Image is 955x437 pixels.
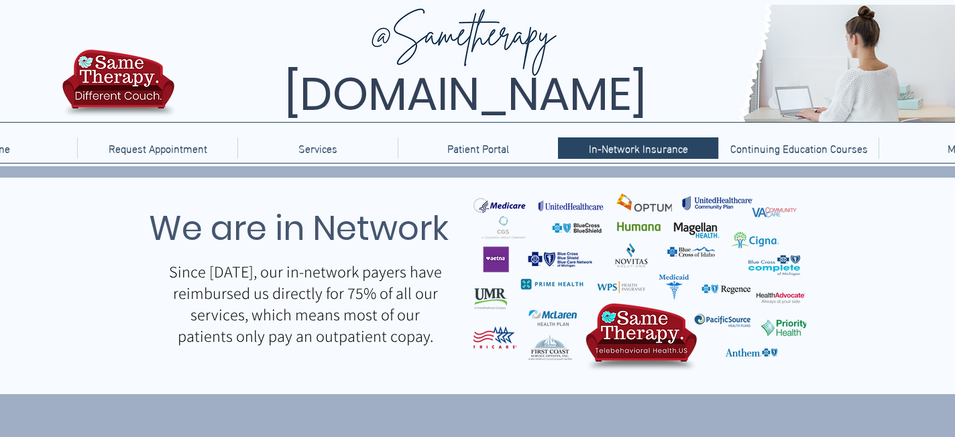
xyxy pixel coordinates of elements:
a: Request Appointment [77,137,237,159]
p: Request Appointment [102,137,214,159]
div: Services [237,137,398,159]
p: Services [292,137,344,159]
a: Patient Portal [398,137,558,159]
span: [DOMAIN_NAME] [284,62,647,126]
p: Patient Portal [441,137,516,159]
a: Continuing Education Courses [718,137,879,159]
span: We are in Network [149,204,449,252]
p: Since [DATE], our in-network payers have reimbursed us directly for 75% of all our services, whic... [166,261,444,347]
img: TelebehavioralHealth.US In-Network Insurances [473,182,806,377]
p: Continuing Education Courses [724,137,875,159]
p: In-Network Insurance [582,137,695,159]
img: TBH.US [58,48,178,127]
a: In-Network Insurance [558,137,718,159]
